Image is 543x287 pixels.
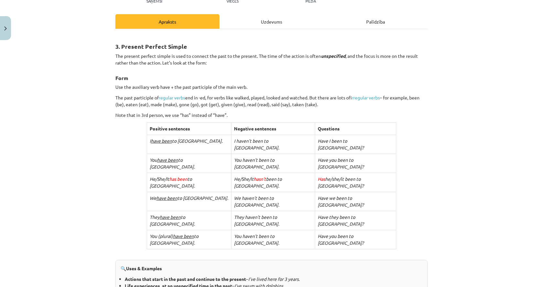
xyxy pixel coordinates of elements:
i: Have you been to [GEOGRAPHIC_DATA]? [318,233,364,246]
i: We haven’t been to [GEOGRAPHIC_DATA]. [234,195,279,208]
th: Positive sentences [147,123,231,135]
i: he/she/it been to [GEOGRAPHIC_DATA]? [318,176,364,189]
p: Use the auxiliary verb have + the past participle of the main verb. [115,84,428,90]
span: has been [169,176,187,182]
i: You haven’t been to [GEOGRAPHIC_DATA]. [234,157,279,169]
i: They to [GEOGRAPHIC_DATA]. [150,214,195,227]
p: The present perfect simple is used to connect the past to the present. The time of the action is ... [115,53,428,66]
i: He/She/It been to [GEOGRAPHIC_DATA]. [234,176,282,189]
i: unspecified [321,53,346,59]
i: He/She/It to [GEOGRAPHIC_DATA]. [150,176,195,189]
strong: Uses & Examples [126,265,162,271]
i: Have we been to [GEOGRAPHIC_DATA]? [318,195,364,208]
div: Palīdzība [324,14,428,29]
i: I to [GEOGRAPHIC_DATA]. [150,138,223,144]
u: have been [151,138,172,144]
li: – [125,276,422,282]
i: I haven’t been to [GEOGRAPHIC_DATA]. [234,138,279,150]
div: Apraksts [115,14,219,29]
strong: Form [115,75,128,81]
th: Questions [315,123,396,135]
a: regular verbs [159,95,185,100]
span: hasn’t [254,176,266,182]
u: have been [157,157,178,163]
u: have been [160,214,181,220]
i: You (plural) to [GEOGRAPHIC_DATA]. [150,233,198,246]
u: have been [156,195,177,201]
i: Have they been to [GEOGRAPHIC_DATA]? [318,214,364,227]
div: Uzdevums [219,14,324,29]
i: We to [GEOGRAPHIC_DATA]. [150,195,228,201]
u: have been [173,233,194,239]
p: 🔍 [121,265,422,272]
b: Actions that start in the past and continue to the present [125,276,246,282]
p: Note that in 3rd person, we use “has” instead of “have”. [115,112,428,118]
p: The past participle of end in -ed, for verbs like walked, played, looked and watched. But there a... [115,94,428,108]
i: I’ve lived here for 3 years. [248,276,300,282]
strong: 3. Present Perfect Simple [115,43,187,50]
i: Have you been to [GEOGRAPHIC_DATA]? [318,157,364,169]
i: Have I been to [GEOGRAPHIC_DATA]? [318,138,364,150]
i: You haven’t been to [GEOGRAPHIC_DATA]. [234,233,279,246]
i: They haven’t been to [GEOGRAPHIC_DATA]. [234,214,279,227]
th: Negative sentences [231,123,315,135]
img: icon-close-lesson-0947bae3869378f0d4975bcd49f059093ad1ed9edebbc8119c70593378902aed.svg [4,26,7,31]
a: irregular verbs [352,95,380,100]
i: You to [GEOGRAPHIC_DATA]. [150,157,195,169]
span: Has [318,176,325,182]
